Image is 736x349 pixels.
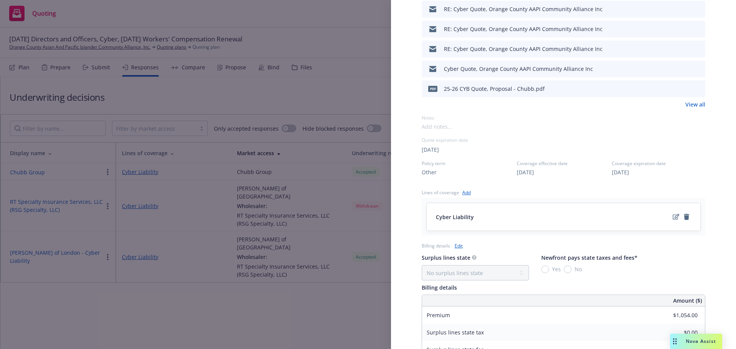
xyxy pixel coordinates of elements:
span: Policy term [422,160,515,167]
span: Coverage effective date [517,160,610,167]
a: Edit [455,242,463,250]
span: Cyber Liability [436,213,474,221]
div: RE: Cyber Quote, Orange County AAPI Community Alliance Inc [444,25,603,33]
button: download file [683,25,689,34]
input: No [564,265,572,273]
div: Drag to move [670,334,680,349]
button: preview file [695,84,702,93]
div: RE: Cyber Quote, Orange County AAPI Community Alliance Inc [444,45,603,53]
button: download file [683,64,689,74]
button: download file [683,5,689,14]
input: Yes [541,265,549,273]
span: Yes [552,265,561,273]
button: preview file [695,44,702,54]
button: [DATE] [612,168,629,176]
span: Amount ($) [673,297,702,305]
button: preview file [695,64,702,74]
input: 0.00 [652,310,702,321]
a: edit [671,212,680,221]
div: Billing details [422,283,705,292]
a: Add [462,188,471,197]
div: Quote expiration date [422,137,705,143]
span: Newfront pays state taxes and fees* [541,254,637,261]
div: Notes [422,115,705,121]
div: RE: Cyber Quote, Orange County AAPI Community Alliance Inc [444,5,603,13]
span: Nova Assist [686,338,716,344]
button: Other [422,168,437,176]
span: Coverage expiration date [612,160,705,167]
button: preview file [695,25,702,34]
span: No [575,265,582,273]
a: remove [682,212,691,221]
span: Surplus lines state [422,254,470,261]
div: Lines of coverage [422,189,459,196]
button: [DATE] [422,146,439,154]
button: Nova Assist [670,334,722,349]
button: download file [683,44,689,54]
div: Cyber Quote, Orange County AAPI Community Alliance Inc [444,65,593,73]
input: 0.00 [652,327,702,338]
span: pdf [428,86,437,92]
button: preview file [695,5,702,14]
div: 25-26 CYB Quote, Proposal - Chubb.pdf [444,85,545,93]
span: Surplus lines state tax [427,329,484,336]
button: [DATE] [517,168,534,176]
span: Premium [427,311,450,319]
div: Billing details [422,242,450,249]
a: View all [685,100,705,108]
button: download file [683,84,689,93]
